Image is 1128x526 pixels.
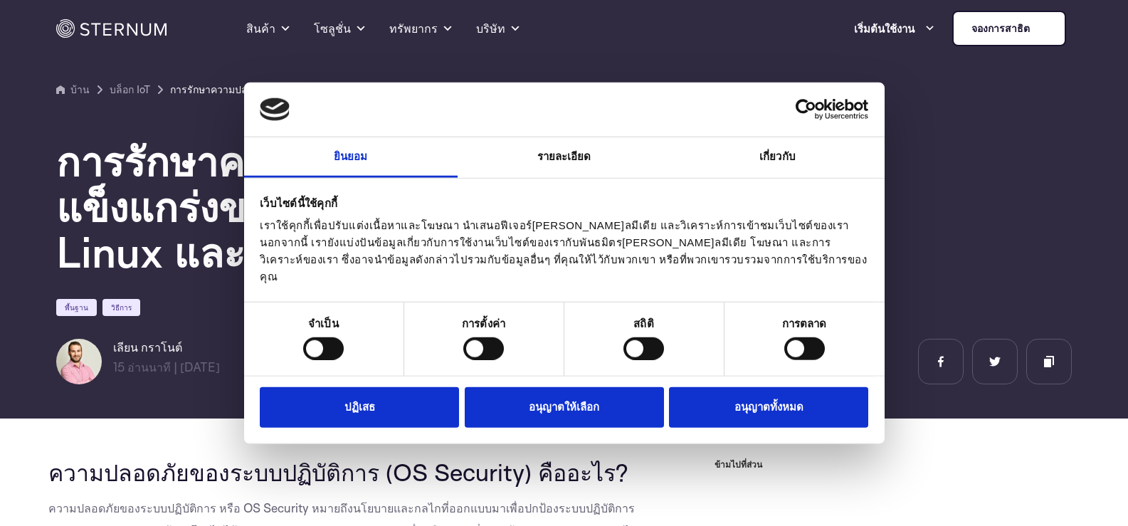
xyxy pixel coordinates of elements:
font: ยินยอม [334,150,368,162]
font: เลียน กราโนต์ [113,340,182,354]
font: โซลูชั่น [314,21,351,36]
font: วิธีการ [111,303,132,312]
a: การรักษาความปลอดภัยและการเสริมความแข็งแกร่งของระบบปฏิบัติการสำหรับ Windows, Linux และ iOS [170,81,384,98]
font: จำเป็น [308,317,338,330]
button: ปฏิเสธ [260,387,459,428]
a: จองการสาธิต [952,11,1066,46]
img: โลโก้ [260,98,290,121]
font: บล็อก IoT [110,83,150,96]
img: เลียน กราโนต์ [56,339,102,384]
font: ความปลอดภัยของระบบปฏิบัติการ (OS Security) คืออะไร? [48,457,628,487]
font: เราใช้คุกกี้เพื่อปรับแต่งเนื้อหาและโฆษณา นำเสนอฟีเจอร์[PERSON_NAME]ลมีเดีย และวิเคราะห์การเข้าชมเ... [260,219,867,283]
font: การตั้งค่า [462,317,505,330]
font: เริ่มต้นใช้งาน [854,21,914,36]
font: อนุญาตให้เลือก [529,401,599,413]
font: จองการสาธิต [971,21,1030,35]
font: สถิติ [633,317,653,330]
font: การรักษาความปลอดภัยและการเสริมความแข็งแกร่งของระบบปฏิบัติการสำหรับ Windows, Linux และ iOS [170,83,629,96]
font: เกี่ยวกับ [759,150,796,162]
font: อ่านนาที | [127,359,177,374]
button: อนุญาตให้เลือก [465,387,664,428]
font: ข้ามไปที่ส่วน [715,458,762,470]
font: บ้าน [70,83,90,96]
a: บ้าน [56,81,90,98]
a: บล็อก IoT [110,81,150,98]
font: บริษัท [476,21,505,36]
font: อนุญาตทั้งหมด [734,401,803,413]
a: พื้นฐาน [56,299,97,316]
font: ปฏิเสธ [344,401,375,413]
font: ทรัพยากร [389,21,438,36]
img: กระดูกอก [1035,23,1047,34]
font: พื้นฐาน [65,303,88,312]
a: Usercentrics Cookiebot - เปิดในหน้าต่างใหม่ [744,99,868,120]
button: อนุญาตทั้งหมด [669,387,868,428]
font: การรักษาความปลอดภัยและการเสริมความแข็งแกร่งของระบบปฏิบัติการสำหรับ Windows, Linux และ iOS [56,134,876,278]
font: [DATE] [180,359,220,374]
font: 15 [113,359,125,374]
a: เริ่มต้นใช้งาน [854,14,935,43]
a: วิธีการ [102,299,140,316]
font: การตลาด [782,317,827,330]
font: สินค้า [246,21,275,36]
font: เว็บไซต์นี้ใช้คุกกี้ [260,197,337,209]
font: รายละเอียด [537,150,591,162]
